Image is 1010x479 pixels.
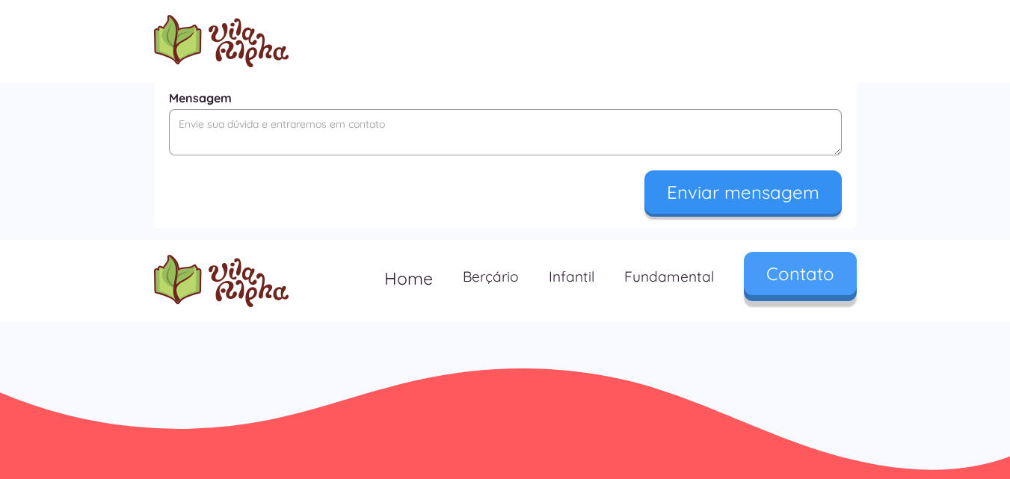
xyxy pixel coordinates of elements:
img: logo Escola Vila Alpha [154,255,289,307]
a: Berçário [448,255,534,299]
span: Home [384,268,433,289]
label: Mensagem [169,91,842,105]
img: logo Escola Vila Alpha [154,15,289,67]
a: home [154,255,289,307]
a: Infantil [534,255,609,299]
a: home [154,15,289,67]
a: Contato [744,252,857,295]
a: Home [369,255,448,302]
a: Fundamental [609,255,729,299]
input: Enviar mensagem [644,170,842,214]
